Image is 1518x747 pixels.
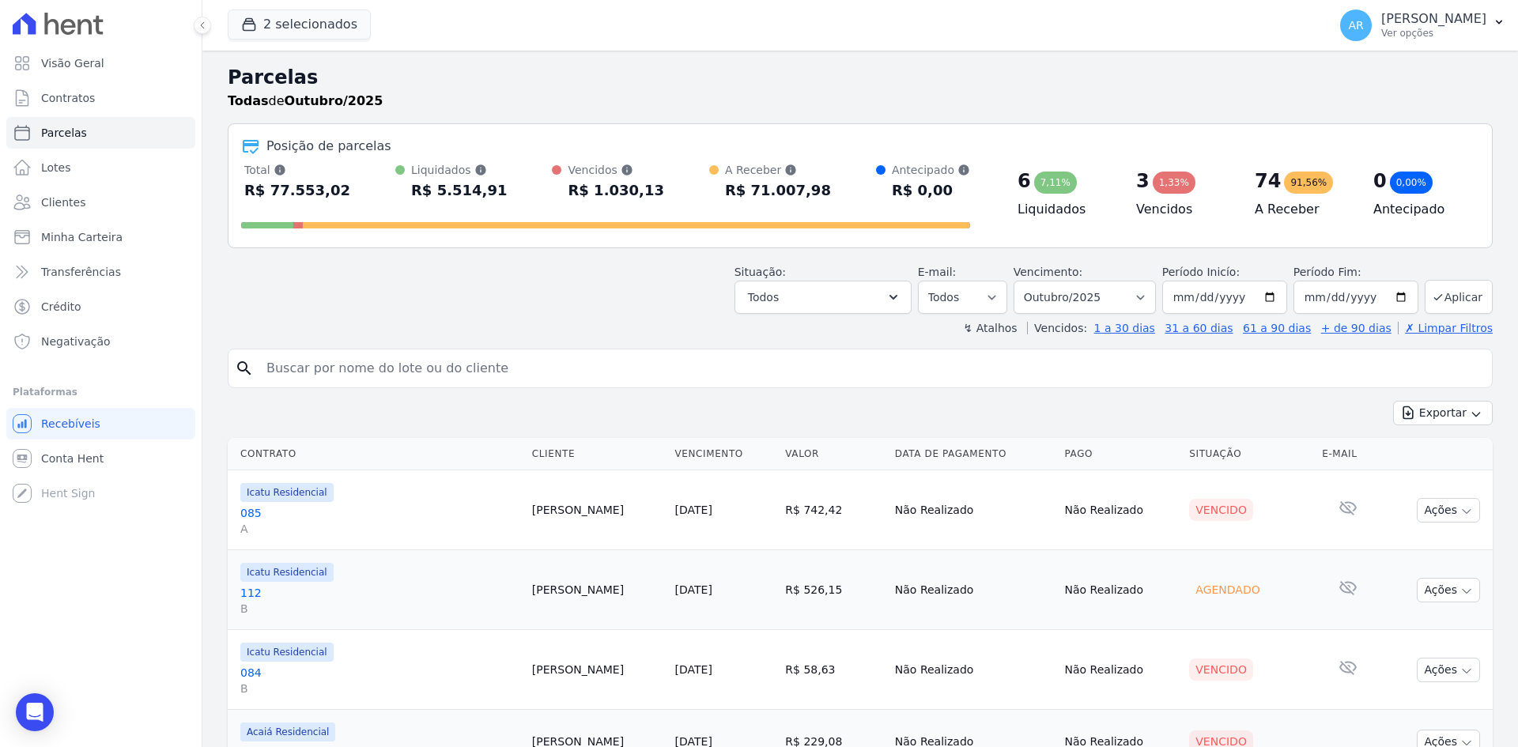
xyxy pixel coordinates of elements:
[240,665,519,696] a: 084B
[240,601,519,617] span: B
[892,178,970,203] div: R$ 0,00
[6,82,195,114] a: Contratos
[1189,579,1266,601] div: Agendado
[1243,322,1311,334] a: 61 a 90 dias
[1153,172,1195,194] div: 1,33%
[6,326,195,357] a: Negativação
[889,470,1059,550] td: Não Realizado
[1059,470,1184,550] td: Não Realizado
[1255,200,1348,219] h4: A Receber
[1183,438,1316,470] th: Situação
[411,162,507,178] div: Liquidados
[240,563,334,582] span: Icatu Residencial
[411,178,507,203] div: R$ 5.514,91
[734,266,786,278] label: Situação:
[1398,322,1493,334] a: ✗ Limpar Filtros
[779,550,889,630] td: R$ 526,15
[1348,20,1363,31] span: AR
[1327,3,1518,47] button: AR [PERSON_NAME] Ver opções
[16,693,54,731] div: Open Intercom Messenger
[526,470,669,550] td: [PERSON_NAME]
[889,550,1059,630] td: Não Realizado
[675,504,712,516] a: [DATE]
[918,266,957,278] label: E-mail:
[669,438,780,470] th: Vencimento
[240,505,519,537] a: 085A
[240,681,519,696] span: B
[6,443,195,474] a: Conta Hent
[1059,438,1184,470] th: Pago
[779,470,889,550] td: R$ 742,42
[889,438,1059,470] th: Data de Pagamento
[41,125,87,141] span: Parcelas
[1373,200,1467,219] h4: Antecipado
[1018,200,1111,219] h4: Liquidados
[228,9,371,40] button: 2 selecionados
[228,63,1493,92] h2: Parcelas
[6,221,195,253] a: Minha Carteira
[6,152,195,183] a: Lotes
[240,521,519,537] span: A
[1059,630,1184,710] td: Não Realizado
[1059,550,1184,630] td: Não Realizado
[568,162,663,178] div: Vencidos
[285,93,383,108] strong: Outubro/2025
[526,550,669,630] td: [PERSON_NAME]
[228,92,383,111] p: de
[1381,11,1486,27] p: [PERSON_NAME]
[1034,172,1077,194] div: 7,11%
[257,353,1486,384] input: Buscar por nome do lote ou do cliente
[526,438,669,470] th: Cliente
[963,322,1017,334] label: ↯ Atalhos
[240,483,334,502] span: Icatu Residencial
[41,334,111,349] span: Negativação
[1136,200,1229,219] h4: Vencidos
[1425,280,1493,314] button: Aplicar
[1293,264,1418,281] label: Período Fim:
[892,162,970,178] div: Antecipado
[1373,168,1387,194] div: 0
[675,583,712,596] a: [DATE]
[41,264,121,280] span: Transferências
[235,359,254,378] i: search
[1393,401,1493,425] button: Exportar
[41,229,123,245] span: Minha Carteira
[675,663,712,676] a: [DATE]
[1390,172,1433,194] div: 0,00%
[13,383,189,402] div: Plataformas
[1165,322,1233,334] a: 31 a 60 dias
[779,438,889,470] th: Valor
[1136,168,1150,194] div: 3
[240,643,334,662] span: Icatu Residencial
[748,288,779,307] span: Todos
[1014,266,1082,278] label: Vencimento:
[244,178,350,203] div: R$ 77.553,02
[1189,499,1253,521] div: Vencido
[725,162,831,178] div: A Receber
[1316,438,1380,470] th: E-mail
[725,178,831,203] div: R$ 71.007,98
[1284,172,1333,194] div: 91,56%
[779,630,889,710] td: R$ 58,63
[41,299,81,315] span: Crédito
[526,630,669,710] td: [PERSON_NAME]
[1381,27,1486,40] p: Ver opções
[41,90,95,106] span: Contratos
[1417,498,1480,523] button: Ações
[41,55,104,71] span: Visão Geral
[568,178,663,203] div: R$ 1.030,13
[1027,322,1087,334] label: Vencidos:
[1321,322,1391,334] a: + de 90 dias
[1189,658,1253,681] div: Vencido
[889,630,1059,710] td: Não Realizado
[228,438,526,470] th: Contrato
[41,416,100,432] span: Recebíveis
[240,722,335,741] span: Acaiá Residencial
[6,291,195,323] a: Crédito
[6,47,195,79] a: Visão Geral
[41,194,85,210] span: Clientes
[244,162,350,178] div: Total
[1018,168,1031,194] div: 6
[6,256,195,288] a: Transferências
[6,117,195,149] a: Parcelas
